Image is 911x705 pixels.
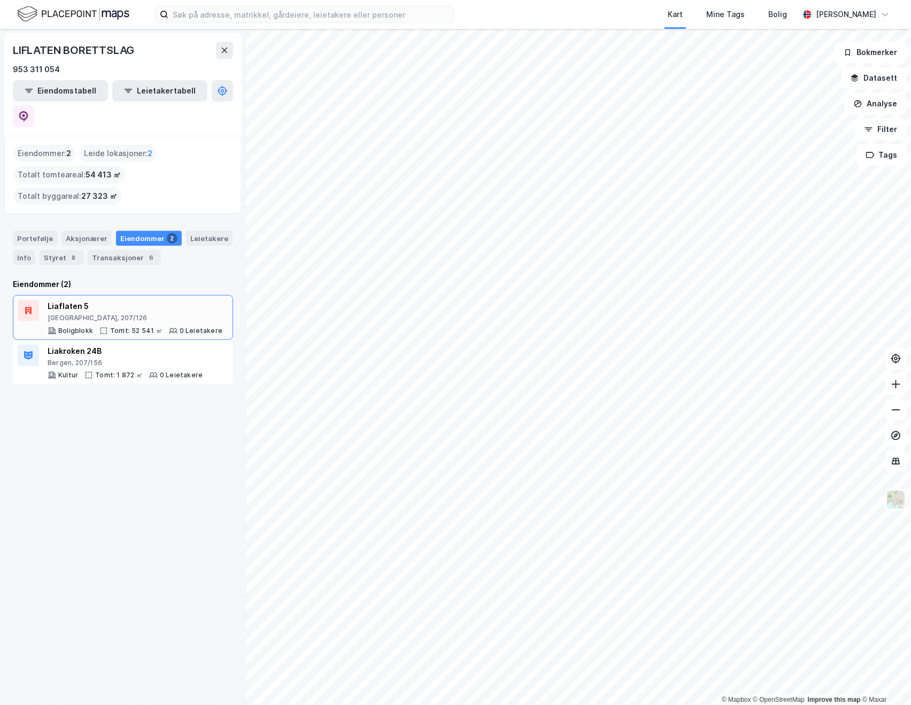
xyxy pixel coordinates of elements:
div: Aksjonærer [61,231,112,246]
div: Styret [40,250,83,265]
span: 2 [66,147,71,160]
img: logo.f888ab2527a4732fd821a326f86c7f29.svg [17,5,129,24]
div: Totalt byggareal : [13,188,121,205]
div: Bergen, 207/156 [48,359,203,367]
div: [GEOGRAPHIC_DATA], 207/126 [48,314,222,322]
div: Mine Tags [706,8,745,21]
div: Leide lokasjoner : [80,145,157,162]
div: Totalt tomteareal : [13,166,125,183]
button: Tags [857,144,907,166]
div: [PERSON_NAME] [816,8,877,21]
div: Tomt: 52 541 ㎡ [110,327,163,335]
iframe: Chat Widget [858,654,911,705]
button: Filter [855,119,907,140]
div: 8 [68,252,79,263]
span: 54 413 ㎡ [86,168,121,181]
div: Portefølje [13,231,57,246]
div: 0 Leietakere [160,371,203,379]
div: 953 311 054 [13,63,60,76]
a: OpenStreetMap [753,696,805,703]
span: 27 323 ㎡ [81,190,117,203]
div: Leietakere [186,231,233,246]
div: Info [13,250,35,265]
div: Liakroken 24B [48,345,203,358]
div: Transaksjoner [88,250,161,265]
div: Kontrollprogram for chat [858,654,911,705]
img: Z [886,490,906,510]
div: Liaflaten 5 [48,300,222,313]
input: Søk på adresse, matrikkel, gårdeiere, leietakere eller personer [168,6,454,22]
button: Analyse [845,93,907,114]
span: 2 [148,147,152,160]
div: Eiendommer [116,231,182,246]
div: 0 Leietakere [180,327,222,335]
div: LIFLATEN BORETTSLAG [13,42,136,59]
div: Eiendommer : [13,145,75,162]
div: Eiendommer (2) [13,278,233,291]
a: Mapbox [722,696,751,703]
div: Kultur [58,371,78,379]
div: Tomt: 1 872 ㎡ [95,371,143,379]
button: Datasett [841,67,907,89]
button: Leietakertabell [112,80,207,102]
div: 6 [146,252,157,263]
button: Eiendomstabell [13,80,108,102]
a: Improve this map [808,696,861,703]
div: Kart [668,8,683,21]
button: Bokmerker [835,42,907,63]
div: Bolig [768,8,787,21]
div: Boligblokk [58,327,93,335]
div: 2 [167,233,177,244]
